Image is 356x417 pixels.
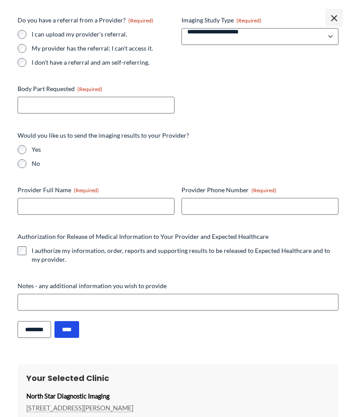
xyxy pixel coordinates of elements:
span: (Required) [77,86,102,92]
label: Body Part Requested [18,84,174,93]
span: (Required) [251,187,276,194]
h3: Your Selected Clinic [26,373,330,383]
label: My provider has the referral; I can't access it. [32,44,174,53]
label: I don't have a referral and am self-referring. [32,58,174,67]
span: (Required) [74,187,99,194]
span: (Required) [128,17,153,24]
legend: Authorization for Release of Medical Information to Your Provider and Expected Healthcare [18,232,269,241]
span: × [325,9,343,26]
label: Provider Full Name [18,186,174,194]
span: (Required) [236,17,262,24]
legend: Do you have a referral from a Provider? [18,16,153,25]
legend: Would you like us to send the imaging results to your Provider? [18,131,189,140]
label: No [32,159,338,168]
label: Provider Phone Number [182,186,338,194]
p: North Star Diagnostic Imaging [26,390,330,402]
label: I authorize my information, order, reports and supporting results to be released to Expected Heal... [32,246,338,264]
label: Yes [32,145,338,154]
label: Imaging Study Type [182,16,338,25]
label: Notes - any additional information you wish to provide [18,282,338,290]
label: I can upload my provider's referral. [32,30,174,39]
